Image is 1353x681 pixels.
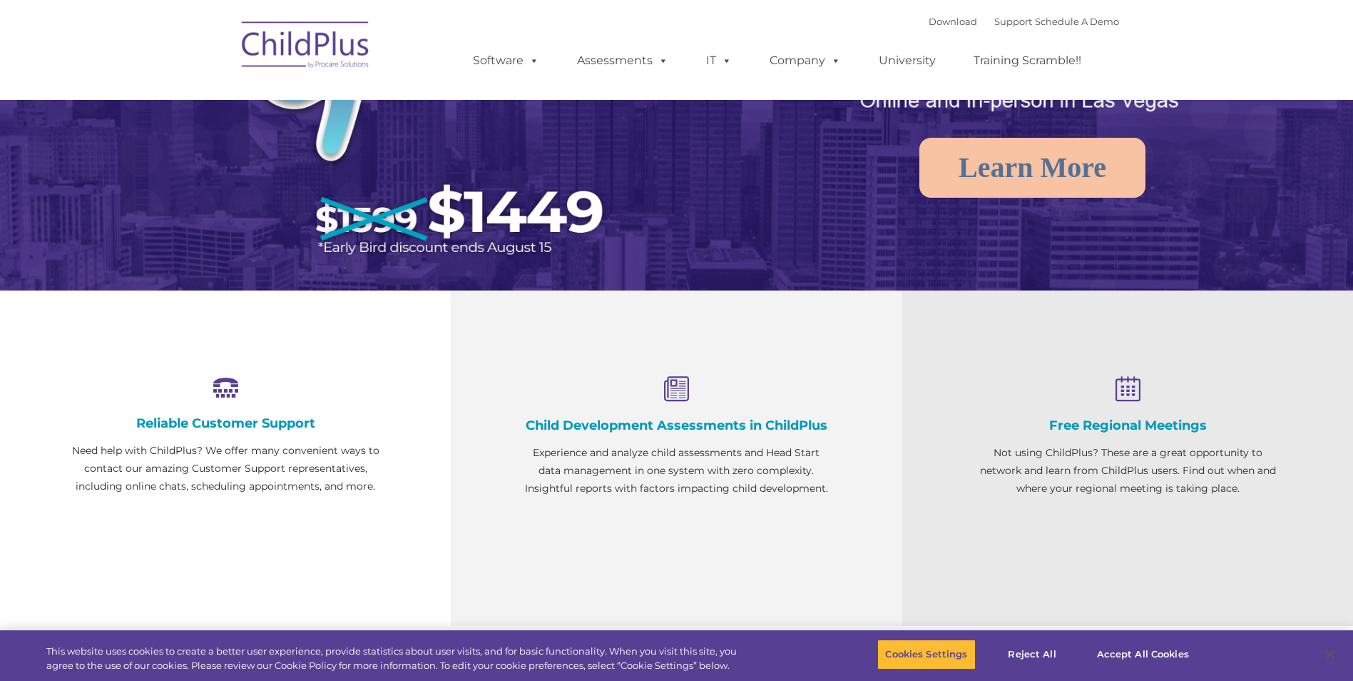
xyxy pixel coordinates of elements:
[755,46,855,75] a: Company
[692,46,746,75] a: IT
[974,418,1282,433] h4: Free Regional Meetings
[994,16,1032,27] a: Support
[1035,16,1119,27] a: Schedule A Demo
[919,138,1145,198] a: Learn More
[235,11,377,83] img: ChildPlus by Procare Solutions
[929,16,1119,27] font: |
[988,640,1077,670] button: Reject All
[1314,639,1346,670] button: Close
[864,46,950,75] a: University
[959,46,1096,75] a: Training Scramble!!
[563,46,683,75] a: Assessments
[459,46,553,75] a: Software
[71,415,379,431] h4: Reliable Customer Support
[46,645,744,672] div: This website uses cookies to create a better user experience, provide statistics about user visit...
[877,640,975,670] button: Cookies Settings
[974,444,1282,498] p: Not using ChildPlus? These are a great opportunity to network and learn from ChildPlus users. Fin...
[929,16,977,27] a: Download
[198,94,242,105] span: Last name
[522,418,830,433] h4: Child Development Assessments in ChildPlus
[198,153,259,163] span: Phone number
[1089,640,1197,670] button: Accept All Cookies
[522,444,830,498] p: Experience and analyze child assessments and Head Start data management in one system with zero c...
[71,442,379,495] p: Need help with ChildPlus? We offer many convenient ways to contact our amazing Customer Support r...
